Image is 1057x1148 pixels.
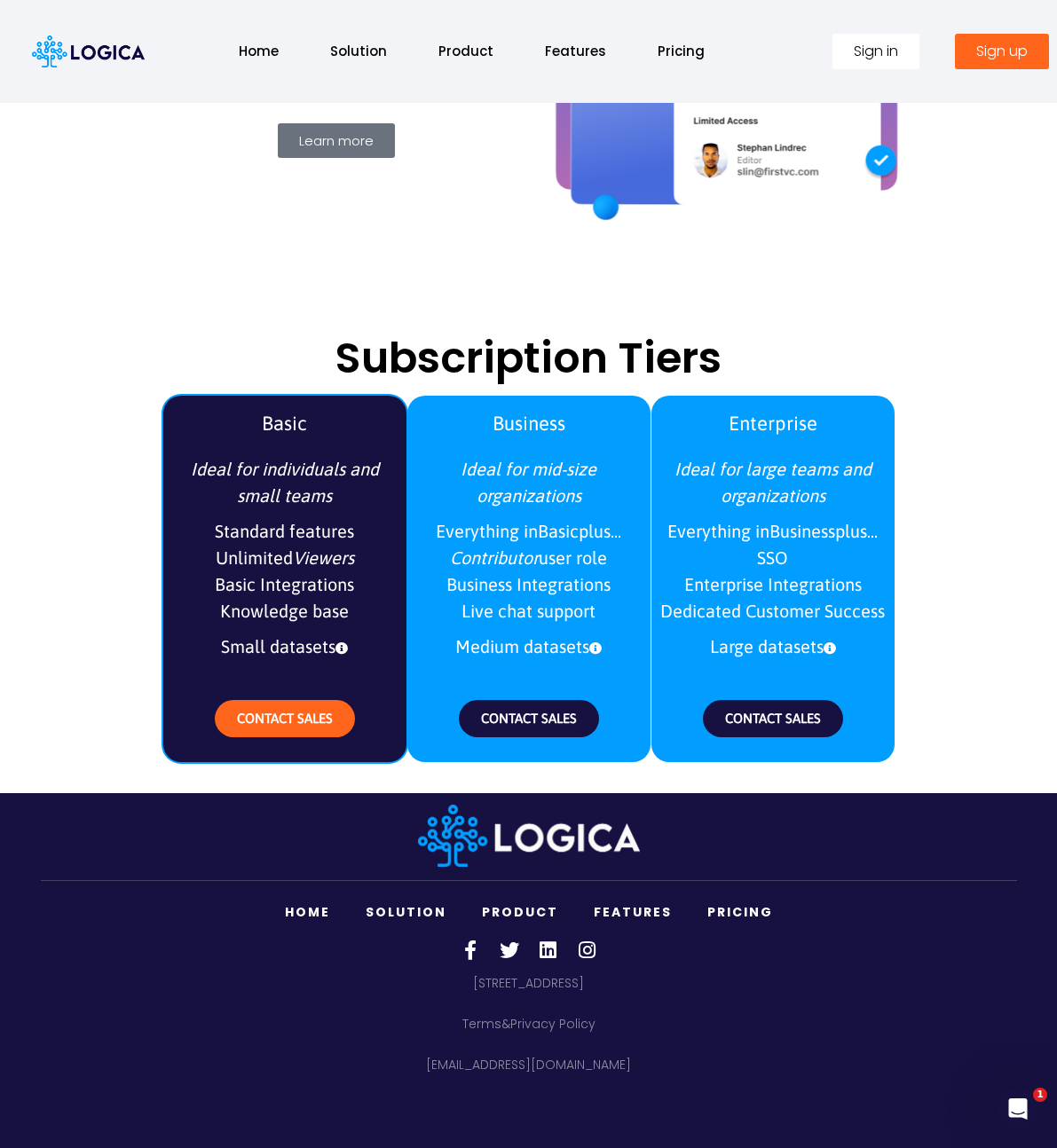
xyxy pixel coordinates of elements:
[997,1088,1039,1130] iframe: Intercom live chat
[293,547,354,568] i: Viewers
[32,337,1026,380] h2: Subscription Tiers
[1033,1088,1047,1102] span: 1
[418,805,640,867] img: Logica
[493,412,565,435] b: Business
[729,412,817,435] b: Enterprise
[418,824,640,845] a: Logica
[527,32,624,70] a: Features
[348,894,464,931] a: Solution
[690,894,791,931] a: Pricing
[237,711,333,726] span: CONTACT SALES
[854,44,898,59] span: Sign in
[450,547,539,568] i: Contributor
[976,44,1028,59] span: Sign up
[191,459,379,506] i: Ideal for individuals and small teams
[41,1010,1017,1037] p: &
[312,32,405,70] a: Solution
[299,134,374,147] span: Learn more
[215,700,355,737] a: CONTACT SALES
[421,32,511,70] a: Product
[640,32,722,70] a: Pricing
[172,514,398,629] span: Standard features Unlimited Basic Integrations Knowledge base
[538,521,579,541] b: Basic
[32,40,145,60] a: Logica
[660,514,886,629] span: Everything in plus... SSO Enterprise Integrations Dedicated Customer Success
[41,970,1017,996] p: [STREET_ADDRESS]
[41,1051,1017,1078] p: [EMAIL_ADDRESS][DOMAIN_NAME]
[576,894,690,931] a: Features
[674,459,872,506] i: Ideal for large teams and organizations
[459,700,599,737] a: CONTACT SALES
[32,35,145,67] img: Logica
[462,1015,501,1033] a: Terms
[510,1015,596,1033] a: Privacy Policy
[955,34,1049,69] a: Sign up
[221,32,296,70] a: Home
[769,521,835,541] b: Business
[464,894,576,931] a: Product
[481,711,577,726] span: CONTACT SALES
[416,629,642,664] span: Medium datasets
[832,34,919,69] a: Sign in
[262,412,307,435] b: Basic
[703,700,843,737] a: CONTACT SALES
[461,459,596,506] i: Ideal for mid-size organizations
[172,629,398,664] span: Small datasets
[660,629,886,664] span: Large datasets
[416,514,642,629] span: Everything in plus... user role Business Integrations Live chat support
[278,123,395,158] a: Learn more
[267,894,348,931] a: Home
